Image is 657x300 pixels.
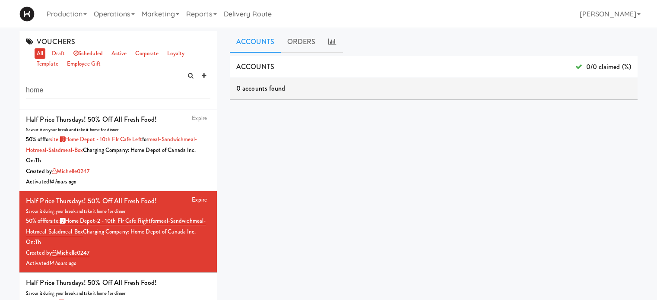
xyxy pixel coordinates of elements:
[26,217,206,236] a: meal-hot
[50,48,67,59] a: draft
[26,217,206,236] span: for
[49,259,76,267] i: 14 hours ago
[19,191,217,273] li: ExpireHalf Price Thursdays! 50% Off all Fresh Food!Savour it during your break and take it home f...
[26,249,89,257] span: Created by
[35,156,41,164] span: Th
[109,48,129,59] a: active
[83,227,196,236] span: Charging Company: Home Depot of Canada Inc.
[26,195,157,208] div: Half Price Thursdays! 50% Off all Fresh Food!
[26,207,210,216] div: Savour it during your break and take it home for dinner
[26,289,210,298] div: Savour it during your break and take it home for dinner
[50,217,151,225] a: site:Home Depot-2 - 10th Flr Cafe Right
[192,114,207,122] a: Expire
[26,276,157,289] div: Half Price Thursdays! 50% off all fresh food!
[26,82,210,98] input: Search vouchers
[61,146,83,154] a: meal-box
[26,216,210,237] div: 50% off
[165,48,187,59] a: loyalty
[83,146,196,154] span: Charging Company: Home Depot of Canada Inc.
[61,227,83,236] a: meal-box
[19,110,217,191] li: ExpireHalf Price Thursdays! 50% off all Fresh Food!Savour it on your break and take it home for d...
[26,238,35,246] span: On:
[26,113,157,126] div: Half Price Thursdays! 50% off all Fresh Food!
[35,227,61,236] a: meal-salad
[44,217,151,225] span: for
[281,31,322,53] a: ORDERS
[44,135,142,143] span: for
[26,259,76,267] span: Activated
[26,135,197,154] a: meal-hot
[26,37,75,47] span: VOUCHERS
[192,196,207,204] a: Expire
[575,60,631,73] span: 0/0 claimed (%)
[35,48,45,59] a: all
[49,177,76,186] i: 14 hours ago
[133,48,161,59] a: corporate
[26,134,210,155] div: 50% off
[71,48,105,59] a: scheduled
[236,62,274,72] span: ACCOUNTS
[19,6,35,22] img: Micromart
[26,126,210,134] div: Savour it on your break and take it home for dinner
[26,156,35,164] span: On:
[26,167,89,175] span: Created by
[35,59,60,69] a: template
[230,31,281,53] a: Accounts
[230,78,638,99] div: 0 accounts found
[35,238,41,246] span: Th
[148,135,184,143] a: meal-sandwich
[26,135,197,154] span: for
[65,59,103,69] a: employee gift
[26,177,76,186] span: Activated
[50,135,142,143] a: site:Home Depot - 10th Flr Cafe Left
[52,249,89,257] a: michelle0247
[52,167,89,175] a: michelle0247
[157,217,192,225] a: meal-sandwich
[35,146,61,154] a: meal-salad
